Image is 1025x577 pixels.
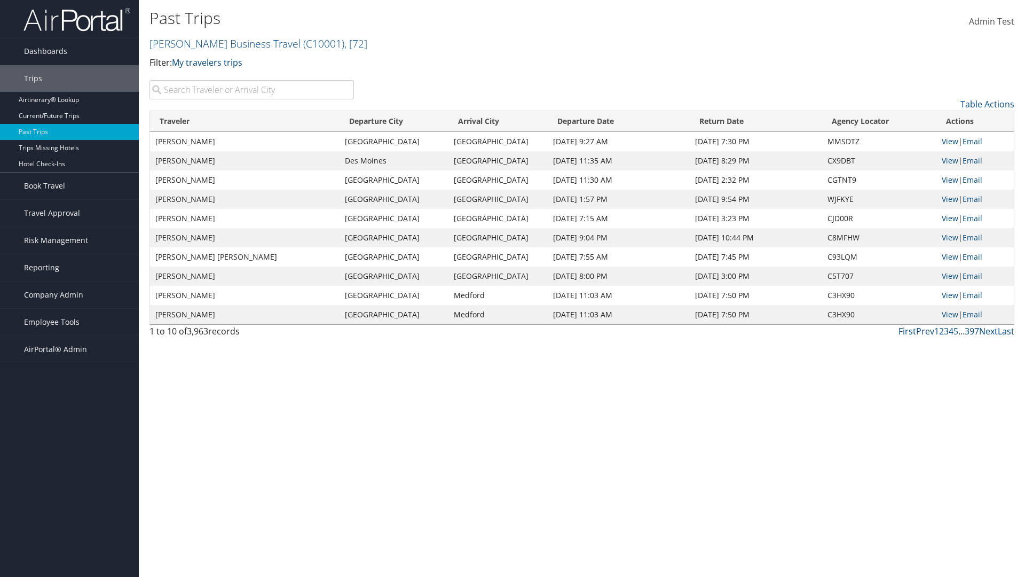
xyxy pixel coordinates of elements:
[340,305,448,324] td: [GEOGRAPHIC_DATA]
[963,309,982,319] a: Email
[690,228,823,247] td: [DATE] 10:44 PM
[963,155,982,166] a: Email
[963,271,982,281] a: Email
[963,232,982,243] a: Email
[149,36,367,51] a: [PERSON_NAME] Business Travel
[150,228,340,247] td: [PERSON_NAME]
[963,213,982,223] a: Email
[936,267,1014,286] td: |
[23,7,130,32] img: airportal-logo.png
[942,271,958,281] a: View
[942,213,958,223] a: View
[149,56,726,70] p: Filter:
[448,267,548,286] td: [GEOGRAPHIC_DATA]
[548,305,690,324] td: [DATE] 11:03 AM
[822,267,936,286] td: C5T707
[340,151,448,170] td: Des Moines
[998,325,1014,337] a: Last
[822,286,936,305] td: C3HX90
[548,286,690,305] td: [DATE] 11:03 AM
[936,209,1014,228] td: |
[150,151,340,170] td: [PERSON_NAME]
[448,286,548,305] td: Medford
[150,247,340,267] td: [PERSON_NAME] [PERSON_NAME]
[548,247,690,267] td: [DATE] 7:55 AM
[340,190,448,209] td: [GEOGRAPHIC_DATA]
[548,132,690,151] td: [DATE] 9:27 AM
[936,286,1014,305] td: |
[822,209,936,228] td: CJD00R
[24,200,80,227] span: Travel Approval
[936,190,1014,209] td: |
[303,36,344,51] span: ( C10001 )
[942,136,958,146] a: View
[548,190,690,209] td: [DATE] 1:57 PM
[822,190,936,209] td: WJFKYE
[822,151,936,170] td: CX9DBT
[150,267,340,286] td: [PERSON_NAME]
[548,111,690,132] th: Departure Date: activate to sort column ascending
[548,267,690,286] td: [DATE] 8:00 PM
[690,209,823,228] td: [DATE] 3:23 PM
[963,136,982,146] a: Email
[942,309,958,319] a: View
[898,325,916,337] a: First
[822,247,936,267] td: C93LQM
[822,228,936,247] td: C8MFHW
[942,155,958,166] a: View
[963,290,982,300] a: Email
[448,170,548,190] td: [GEOGRAPHIC_DATA]
[340,286,448,305] td: [GEOGRAPHIC_DATA]
[690,286,823,305] td: [DATE] 7:50 PM
[149,80,354,99] input: Search Traveler or Arrival City
[690,305,823,324] td: [DATE] 7:50 PM
[340,228,448,247] td: [GEOGRAPHIC_DATA]
[344,36,367,51] span: , [ 72 ]
[963,194,982,204] a: Email
[944,325,949,337] a: 3
[936,247,1014,267] td: |
[822,170,936,190] td: CGTNT9
[150,305,340,324] td: [PERSON_NAME]
[936,305,1014,324] td: |
[936,151,1014,170] td: |
[149,325,354,343] div: 1 to 10 of records
[934,325,939,337] a: 1
[822,132,936,151] td: MMSDTZ
[939,325,944,337] a: 2
[340,132,448,151] td: [GEOGRAPHIC_DATA]
[340,209,448,228] td: [GEOGRAPHIC_DATA]
[965,325,979,337] a: 397
[24,282,83,308] span: Company Admin
[172,57,242,68] a: My travelers trips
[963,175,982,185] a: Email
[690,190,823,209] td: [DATE] 9:54 PM
[24,227,88,254] span: Risk Management
[936,170,1014,190] td: |
[822,111,936,132] th: Agency Locator: activate to sort column ascending
[822,305,936,324] td: C3HX90
[969,5,1014,38] a: Admin Test
[448,151,548,170] td: [GEOGRAPHIC_DATA]
[942,175,958,185] a: View
[690,132,823,151] td: [DATE] 7:30 PM
[150,190,340,209] td: [PERSON_NAME]
[448,132,548,151] td: [GEOGRAPHIC_DATA]
[548,151,690,170] td: [DATE] 11:35 AM
[448,247,548,267] td: [GEOGRAPHIC_DATA]
[953,325,958,337] a: 5
[24,309,80,336] span: Employee Tools
[149,7,726,29] h1: Past Trips
[150,286,340,305] td: [PERSON_NAME]
[187,325,208,337] span: 3,963
[150,209,340,228] td: [PERSON_NAME]
[448,228,548,247] td: [GEOGRAPHIC_DATA]
[548,170,690,190] td: [DATE] 11:30 AM
[24,38,67,65] span: Dashboards
[448,111,548,132] th: Arrival City: activate to sort column ascending
[24,336,87,363] span: AirPortal® Admin
[979,325,998,337] a: Next
[340,267,448,286] td: [GEOGRAPHIC_DATA]
[942,252,958,262] a: View
[150,111,340,132] th: Traveler: activate to sort column ascending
